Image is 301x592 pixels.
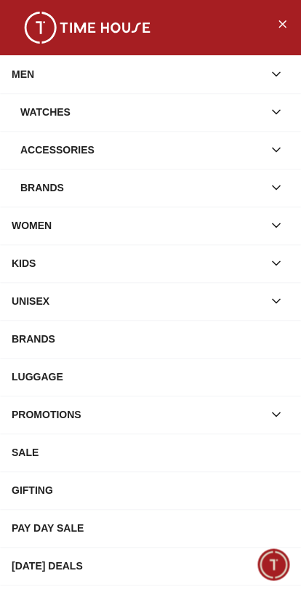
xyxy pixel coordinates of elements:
div: LUGGAGE [12,364,289,390]
button: Close Menu [270,12,294,35]
div: [DATE] DEALS [12,553,289,579]
div: Accessories [20,137,263,163]
div: PAY DAY SALE [12,515,289,541]
div: WOMEN [12,212,263,239]
div: UNISEX [12,288,263,314]
div: GIFTING [12,477,289,503]
div: PROMOTIONS [12,401,263,428]
div: Chat Widget [258,549,290,581]
img: ... [15,12,160,44]
div: KIDS [12,250,263,276]
div: Brands [20,175,263,201]
div: BRANDS [12,326,289,352]
div: Watches [20,99,263,125]
div: MEN [12,61,263,87]
div: SALE [12,439,289,465]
